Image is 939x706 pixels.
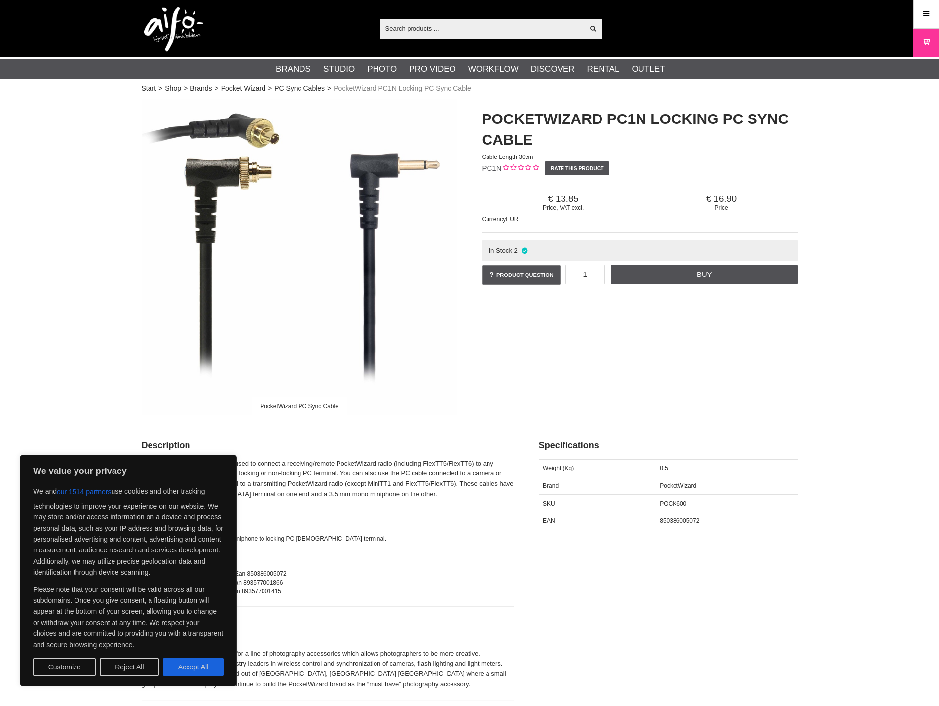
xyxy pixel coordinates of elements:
[161,587,514,596] li: PC5N: 1.5 m coiled cable Ean 893577001415
[144,7,203,52] img: logo.png
[543,465,574,471] span: Weight (Kg)
[482,194,645,204] span: 13.85
[660,482,696,489] span: PocketWizard
[611,265,797,284] a: Buy
[142,83,156,94] a: Start
[190,83,212,94] a: Brands
[587,63,620,76] a: Rental
[367,63,397,76] a: Photo
[142,510,514,519] h4: Specifications:
[215,83,219,94] span: >
[276,63,311,76] a: Brands
[165,83,181,94] a: Shop
[488,247,512,254] span: In Stock
[380,21,584,36] input: Search products ...
[184,83,188,94] span: >
[468,63,519,76] a: Workflow
[632,63,665,76] a: Outlet
[33,483,224,578] p: We and use cookies and other tracking technologies to improve your experience on our website. We ...
[539,439,798,452] h2: Specifications
[158,83,162,94] span: >
[252,397,346,415] div: PocketWizard PC Sync Cable
[482,265,561,285] a: Product question
[142,553,514,563] h4: Also available in
[161,569,514,578] li: PC1N; 30 cm straight cable Ean 850386005072
[482,154,533,160] span: Cable Length 30cm
[409,63,455,76] a: Pro Video
[482,109,798,150] h1: PocketWizard PC1N Locking PC Sync Cable
[660,465,668,471] span: 0.5
[142,649,514,690] p: PocketWizard is the brand name for a line of photography accessories which allows photographers t...
[142,439,514,452] h2: Description
[334,83,471,94] span: PocketWizard PC1N Locking PC Sync Cable
[506,216,518,223] span: EUR
[33,584,224,650] p: Please note that your consent will be valid across all our subdomains. Once you give consent, a f...
[545,161,609,175] a: Rate this product
[268,83,272,94] span: >
[161,578,514,587] li: PC3N: 91 cm)coiled cable Ean 893577001866
[543,517,555,524] span: EAN
[543,482,559,489] span: Brand
[33,465,224,477] p: We value your privacy
[645,194,798,204] span: 16.90
[100,658,159,676] button: Reject All
[531,63,575,76] a: Discover
[274,83,325,94] a: PC Sync Cables
[221,83,265,94] a: Pocket Wizard
[161,525,514,534] li: Cable Length 30 cm
[142,602,514,639] img: PocketWizard - About
[142,99,457,415] img: PocketWizard PC Sync Cable
[327,83,331,94] span: >
[161,534,514,543] li: From 1/8″ (3.5 mm) mono miniphone to locking PC [DEMOGRAPHIC_DATA] terminal.
[645,204,798,211] span: Price
[520,247,528,254] i: In stock
[323,63,355,76] a: Studio
[514,247,518,254] span: 2
[482,164,502,172] span: PC1N
[142,459,514,500] p: PocketWizard PC cables can be used to connect a receiving/remote PocketWizard radio (including Fl...
[20,455,237,686] div: We value your privacy
[57,483,112,501] button: our 1514 partners
[33,658,96,676] button: Customize
[482,216,506,223] span: Currency
[543,500,555,507] span: SKU
[163,658,224,676] button: Accept All
[660,517,699,524] span: 850386005072
[502,163,539,174] div: Customer rating: 0
[482,204,645,211] span: Price, VAT excl.
[660,500,686,507] span: POCK600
